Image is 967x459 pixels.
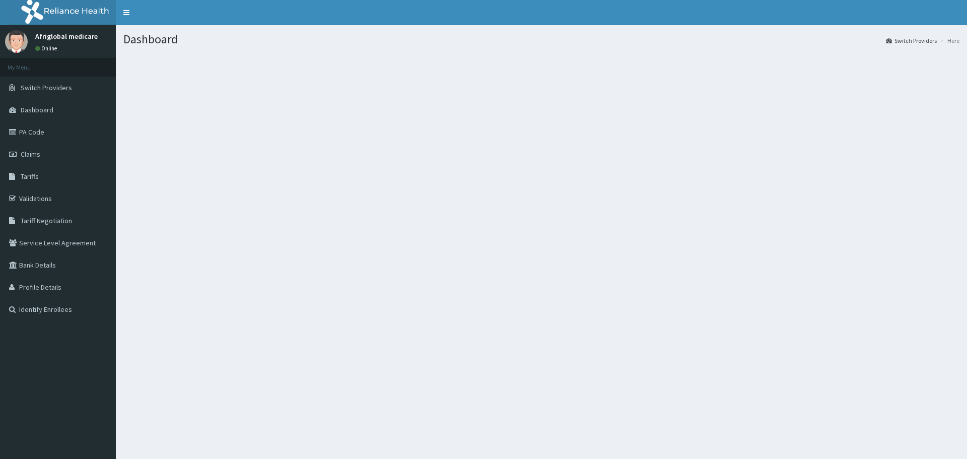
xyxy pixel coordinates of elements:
[5,30,28,53] img: User Image
[35,45,59,52] a: Online
[21,216,72,225] span: Tariff Negotiation
[35,33,98,40] p: Afriglobal medicare
[21,150,40,159] span: Claims
[21,105,53,114] span: Dashboard
[886,36,937,45] a: Switch Providers
[21,83,72,92] span: Switch Providers
[938,36,959,45] li: Here
[21,172,39,181] span: Tariffs
[123,33,959,46] h1: Dashboard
